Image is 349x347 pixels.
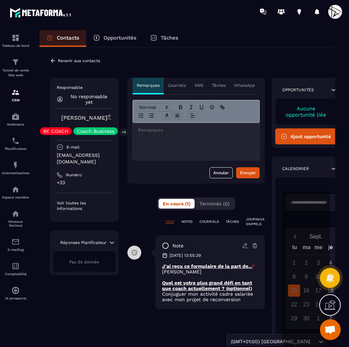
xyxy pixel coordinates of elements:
p: JOURNAUX D'APPELS [246,217,265,227]
p: +5 [119,128,128,136]
p: Revenir aux contacts [58,58,100,63]
p: [PERSON_NAME] [162,269,258,274]
p: IA prospects [2,296,29,300]
p: Aucune opportunité liée [282,105,330,118]
div: 2 [324,312,337,324]
span: Pas de donnée [69,260,99,264]
p: Opportunités [104,35,136,41]
p: Calendrier [282,166,309,171]
p: SMS [195,83,204,88]
p: Opportunités [282,87,314,93]
button: Ajout opportunité [275,128,337,144]
a: formationformationCRM [2,83,29,107]
img: formation [11,58,20,66]
p: Réponses Planificateur [60,240,107,245]
div: Envoyer [240,169,256,176]
img: formation [11,34,20,42]
p: Tâches [161,35,178,41]
button: En cours (1) [159,199,195,209]
p: Comptabilité [2,272,29,276]
p: Numéro [66,172,82,178]
a: Tâches [143,30,185,47]
img: automations [11,161,20,169]
p: Coach Business [77,129,114,134]
u: J'ai reçu ce formulaire de la part de... [162,263,252,269]
p: Contacts [57,35,79,41]
a: automationsautomationsWebinaire [2,107,29,132]
a: formationformationTunnel de vente Site web [2,53,29,83]
p: note [172,243,184,249]
img: social-network [11,210,20,218]
p: Tâches [212,83,226,88]
p: TÂCHES [226,219,239,224]
p: E-mailing [2,248,29,252]
div: je [324,243,337,255]
img: email [11,238,20,246]
p: +33 [57,179,112,186]
p: Courriels [168,83,186,88]
p: Espace membre [2,195,29,199]
p: WhatsApp [234,83,255,88]
img: automations [11,185,20,194]
a: social-networksocial-networkRéseaux Sociaux [2,204,29,232]
p: COURRIELS [199,219,219,224]
div: 4 [324,257,337,269]
p: Tableau de bord [2,44,29,48]
a: automationsautomationsAutomatisations [2,156,29,180]
p: [EMAIL_ADDRESS][DOMAIN_NAME] [57,152,112,165]
a: emailemailE-mailing [2,232,29,257]
p: Voir toutes les informations [57,200,112,211]
p: CRM [2,98,29,102]
img: automations [11,112,20,121]
p: E-mail [66,144,80,150]
p: Remarques [137,83,160,88]
a: accountantaccountantComptabilité [2,257,29,281]
a: [PERSON_NAME] [61,115,107,121]
button: Annuler [209,167,233,178]
img: accountant [11,262,20,270]
p: Responsable [57,85,112,90]
a: automationsautomationsEspace membre [2,180,29,204]
div: Ouvrir le chat [320,319,341,340]
img: formation [11,88,20,96]
a: formationformationTableau de bord [2,28,29,53]
p: Planificateur [2,147,29,151]
p: NOTES [181,219,193,224]
button: Terminés (0) [195,199,234,209]
img: automations [11,286,20,295]
img: scheduler [11,137,20,145]
span: Terminés (0) [199,201,230,206]
p: No responsable yet [66,94,112,105]
p: Webinaire [2,122,29,126]
p: [DATE] 13:55:39 [169,253,201,258]
a: Opportunités [86,30,143,47]
p: Automatisations [2,171,29,175]
a: schedulerschedulerPlanificateur [2,132,29,156]
a: Contacts [39,30,86,47]
img: logo [10,6,72,19]
p: Conjuguer mon activité cadre salariée avec mon projet de reconversion [162,291,258,302]
p: Tunnel de vente Site web [2,68,29,78]
span: En cours (1) [163,201,190,206]
u: Quel est votre plus grand défi en tant que coach actuellement ? (optionnel) [162,280,252,291]
p: TOUT [165,219,174,224]
p: BE COACH [43,129,68,134]
p: Réseaux Sociaux [2,220,29,227]
span: (GMT+01:00) [GEOGRAPHIC_DATA] [229,338,312,346]
button: Envoyer [236,167,260,178]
